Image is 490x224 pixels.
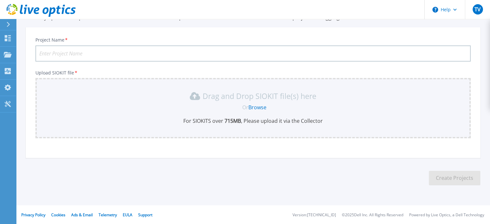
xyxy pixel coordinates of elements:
button: Create Projects [429,171,480,185]
a: Ads & Email [71,212,93,218]
p: Drag and Drop SIOKIT file(s) here [203,93,316,99]
a: Privacy Policy [21,212,45,218]
li: Version: [TECHNICAL_ID] [293,213,336,217]
div: Drag and Drop SIOKIT file(s) here OrBrowseFor SIOKITS over 715MB, Please upload it via the Collector [39,91,467,124]
a: Telemetry [99,212,117,218]
p: For SIOKITS over , Please upload it via the Collector [39,117,467,124]
a: EULA [123,212,132,218]
label: Project Name [35,38,68,42]
input: Enter Project Name [35,45,471,62]
p: Upload SIOKIT file [35,70,471,75]
li: © 2025 Dell Inc. All Rights Reserved [342,213,403,217]
b: 715 MB [223,117,241,124]
li: Powered by Live Optics, a Dell Technology [409,213,484,217]
a: Browse [248,104,266,111]
span: Or [242,104,248,111]
a: Cookies [51,212,65,218]
span: TV [475,7,481,12]
a: Support [138,212,152,218]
